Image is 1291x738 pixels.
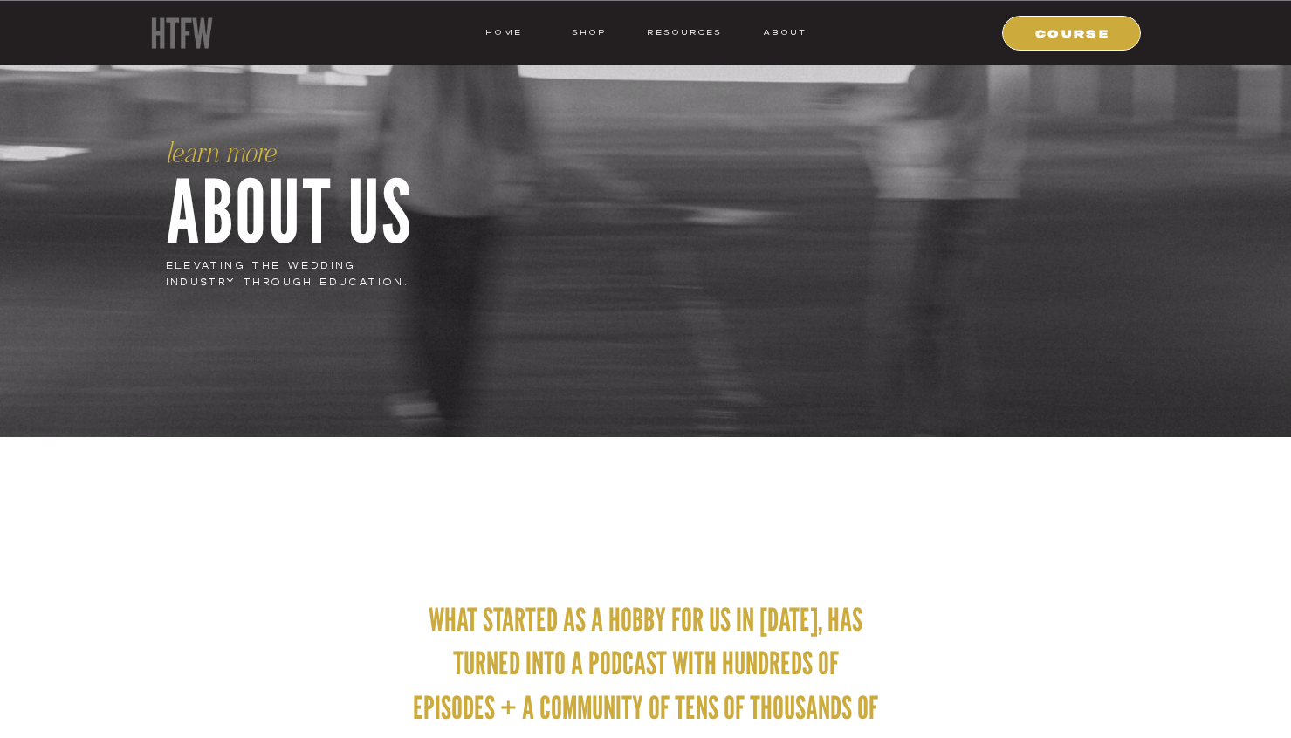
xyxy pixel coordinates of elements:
[485,24,522,40] a: HOME
[1013,24,1132,40] a: COURSE
[166,257,419,292] p: elevating the wedding industry through education.
[762,24,807,40] a: ABOUT
[166,138,620,170] h1: learn more
[166,149,559,247] p: about us
[641,24,722,40] a: resources
[555,24,624,40] a: shop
